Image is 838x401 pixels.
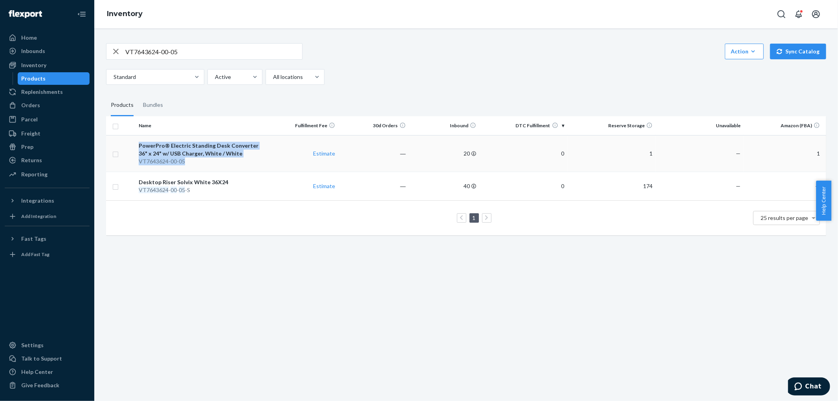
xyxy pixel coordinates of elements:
[5,113,90,126] a: Parcel
[171,187,177,193] em: 00
[313,150,335,157] a: Estimate
[656,116,744,135] th: Unavailable
[5,31,90,44] a: Home
[791,6,807,22] button: Open notifications
[5,86,90,98] a: Replenishments
[21,130,40,137] div: Freight
[21,341,44,349] div: Settings
[111,94,134,116] div: Products
[101,3,149,26] ol: breadcrumbs
[21,251,50,258] div: Add Fast Tag
[5,141,90,153] a: Prep
[21,170,48,178] div: Reporting
[171,158,177,165] em: 00
[272,73,273,81] input: All locations
[808,6,824,22] button: Open account menu
[725,44,764,59] button: Action
[409,135,480,172] td: 20
[774,6,789,22] button: Open Search Box
[744,135,826,172] td: 1
[21,143,33,151] div: Prep
[5,339,90,352] a: Settings
[479,135,567,172] td: 0
[736,183,741,189] span: —
[5,154,90,167] a: Returns
[139,178,265,186] div: Desktop Riser Solvix White 36X24
[21,34,37,42] div: Home
[21,115,38,123] div: Parcel
[21,88,63,96] div: Replenishments
[5,194,90,207] button: Integrations
[479,116,567,135] th: DTC Fulfillment
[179,158,185,165] em: 05
[5,99,90,112] a: Orders
[568,172,656,200] td: 174
[21,368,53,376] div: Help Center
[568,135,656,172] td: 1
[471,214,477,221] a: Page 1 is your current page
[409,116,480,135] th: Inbound
[22,75,46,82] div: Products
[313,183,335,189] a: Estimate
[338,172,409,200] td: ―
[338,135,409,172] td: ―
[113,73,114,81] input: Standard
[409,172,480,200] td: 40
[21,235,46,243] div: Fast Tags
[479,172,567,200] td: 0
[139,158,169,165] em: VT7643624
[21,197,54,205] div: Integrations
[5,352,90,365] button: Talk to Support
[816,181,831,221] button: Help Center
[338,116,409,135] th: 30d Orders
[770,44,826,59] button: Sync Catalog
[21,213,56,220] div: Add Integration
[21,156,42,164] div: Returns
[179,187,185,193] em: 05
[139,142,265,157] div: PowerPro® Electric Standing Desk Converter 36" x 24" w/ USB Charger, White / White
[21,381,59,389] div: Give Feedback
[139,186,265,194] div: - - -S
[736,150,741,157] span: —
[5,248,90,261] a: Add Fast Tag
[136,116,268,135] th: Name
[731,48,758,55] div: Action
[5,233,90,245] button: Fast Tags
[143,94,163,116] div: Bundles
[815,183,820,189] span: —
[5,379,90,392] button: Give Feedback
[744,116,826,135] th: Amazon (FBA)
[21,355,62,363] div: Talk to Support
[125,44,302,59] input: Search inventory by name or sku
[18,72,90,85] a: Products
[568,116,656,135] th: Reserve Storage
[21,61,46,69] div: Inventory
[5,210,90,223] a: Add Integration
[21,101,40,109] div: Orders
[761,214,809,221] span: 25 results per page
[214,73,215,81] input: Active
[5,127,90,140] a: Freight
[5,366,90,378] a: Help Center
[21,47,45,55] div: Inbounds
[5,168,90,181] a: Reporting
[107,9,143,18] a: Inventory
[9,10,42,18] img: Flexport logo
[139,157,265,165] div: - -
[788,377,830,397] iframe: Opens a widget where you can chat to one of our agents
[74,6,90,22] button: Close Navigation
[5,59,90,71] a: Inventory
[139,187,169,193] em: VT7643624
[268,116,338,135] th: Fulfillment Fee
[5,45,90,57] a: Inbounds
